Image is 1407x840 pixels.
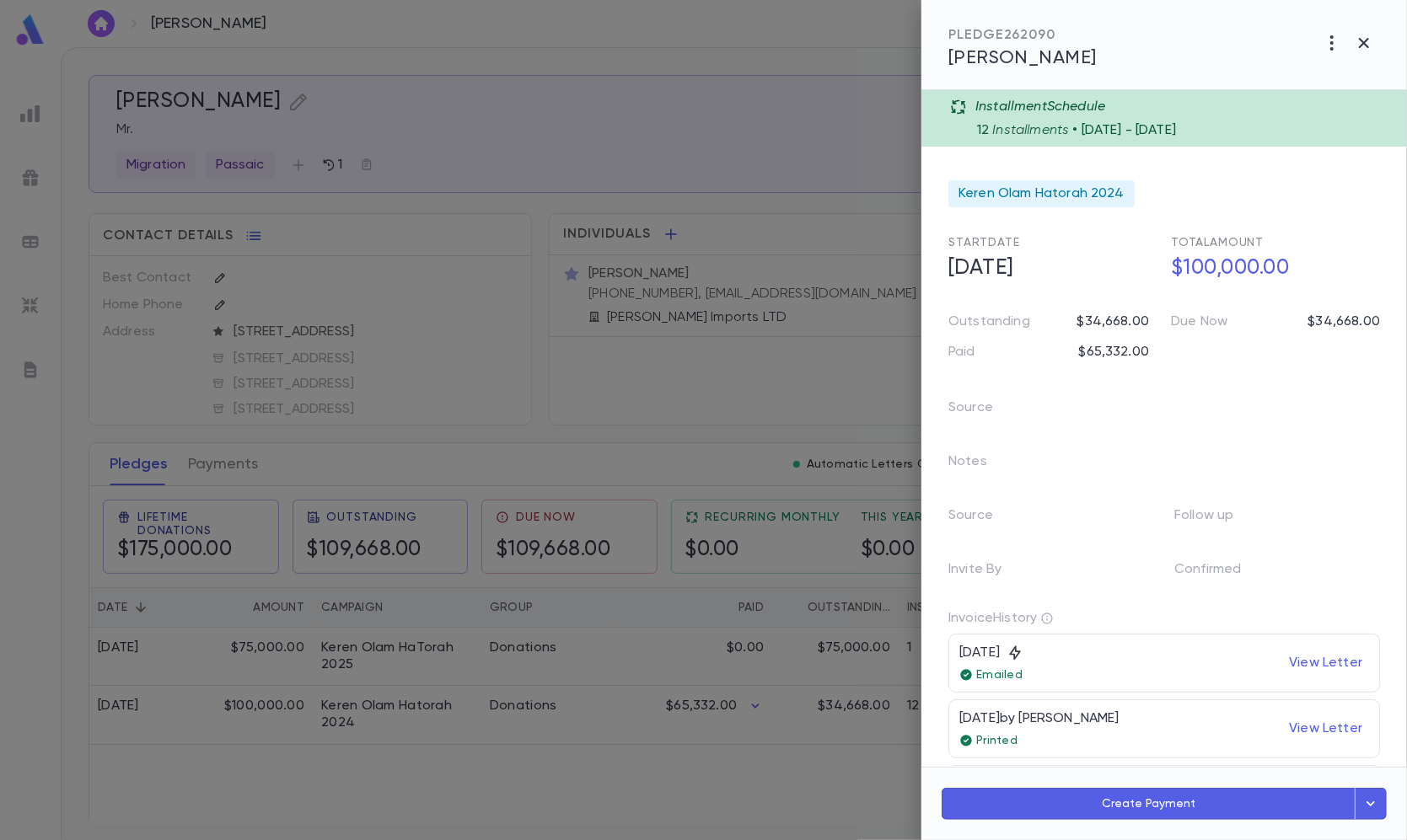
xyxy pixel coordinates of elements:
p: 12 [977,122,989,139]
p: Follow up [1174,502,1260,536]
span: Keren Olam Hatorah 2024 [959,185,1125,202]
p: Source [948,394,1020,428]
p: Paid [948,344,975,361]
p: $34,668.00 [1308,313,1380,330]
p: Confirmed [1174,556,1268,590]
h5: [DATE] [938,251,1157,286]
button: Create Payment [942,788,1356,820]
div: Showing last 3 invoices [1040,612,1054,625]
p: Notes [948,448,1014,482]
p: Due Now [1171,313,1227,330]
p: View Letter [1282,648,1369,678]
span: Total Amount [1171,237,1264,249]
div: PLEDGE 262090 [948,27,1097,44]
p: $34,668.00 [1077,313,1149,330]
p: Printed [959,734,1120,747]
p: $65,332.00 [1078,344,1149,361]
p: Emailed [959,668,1023,682]
h5: $100,000.00 [1161,251,1380,286]
div: [DATE] by [PERSON_NAME] [959,710,1120,734]
div: Keren Olam Hatorah 2024 [948,180,1135,207]
span: Start Date [948,237,1020,249]
p: Source [948,502,1020,536]
div: Installments [977,115,1397,139]
span: [PERSON_NAME] [948,49,1097,67]
p: • [DATE] - [DATE] [1072,122,1176,139]
p: Outstanding [948,313,1030,330]
p: View Letter [1282,714,1369,744]
div: [DATE] [959,645,1023,668]
p: Invoice History [948,610,1380,634]
p: Installment Schedule [975,99,1105,115]
p: Invite By [948,556,1028,590]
